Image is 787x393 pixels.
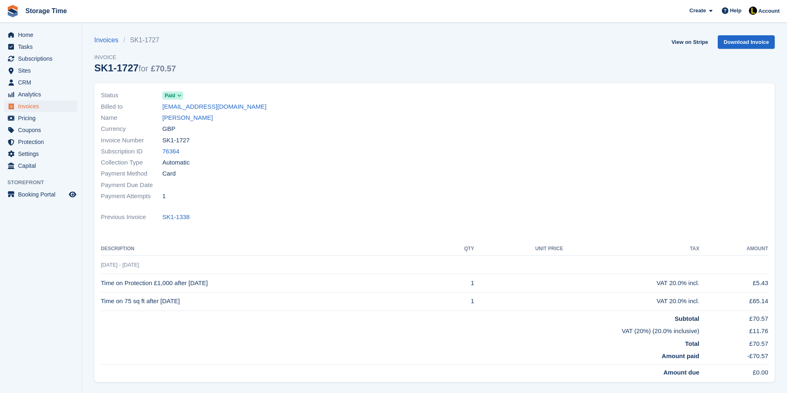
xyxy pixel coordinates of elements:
span: SK1-1727 [162,136,190,145]
img: Laaibah Sarwar [749,7,757,15]
img: stora-icon-8386f47178a22dfd0bd8f6a31ec36ba5ce8667c1dd55bd0f319d3a0aa187defe.svg [7,5,19,17]
span: Previous Invoice [101,212,162,222]
a: Preview store [68,190,77,199]
span: Tasks [18,41,67,53]
span: Invoices [18,101,67,112]
span: Payment Method [101,169,162,178]
a: menu [4,65,77,76]
span: Storefront [7,178,82,187]
a: menu [4,29,77,41]
span: Coupons [18,124,67,136]
span: [DATE] - [DATE] [101,262,139,268]
span: Create [689,7,706,15]
nav: breadcrumbs [94,35,176,45]
div: SK1-1727 [94,62,176,73]
div: VAT 20.0% incl. [563,279,699,288]
a: menu [4,112,77,124]
a: menu [4,101,77,112]
td: 1 [442,274,474,292]
a: menu [4,148,77,160]
td: £70.57 [699,311,768,323]
td: £70.57 [699,336,768,349]
a: [EMAIL_ADDRESS][DOMAIN_NAME] [162,102,266,112]
a: menu [4,53,77,64]
a: menu [4,89,77,100]
a: Storage Time [22,4,70,18]
span: 1 [162,192,166,201]
th: Tax [563,242,699,256]
span: Payment Attempts [101,192,162,201]
span: Invoice [94,53,176,62]
span: £70.57 [151,64,176,73]
a: menu [4,41,77,53]
span: Paid [165,92,175,99]
th: Description [101,242,442,256]
span: Automatic [162,158,190,167]
th: Amount [699,242,768,256]
td: -£70.57 [699,348,768,364]
strong: Subtotal [675,315,699,322]
td: £0.00 [699,364,768,377]
a: 76364 [162,147,180,156]
td: 1 [442,292,474,311]
a: menu [4,77,77,88]
strong: Amount due [664,369,700,376]
span: Payment Due Date [101,181,162,190]
span: Sites [18,65,67,76]
span: Billed to [101,102,162,112]
a: menu [4,136,77,148]
span: Name [101,113,162,123]
span: CRM [18,77,67,88]
a: Invoices [94,35,123,45]
a: menu [4,189,77,200]
td: £5.43 [699,274,768,292]
span: Capital [18,160,67,171]
a: [PERSON_NAME] [162,113,213,123]
span: Status [101,91,162,100]
span: GBP [162,124,175,134]
span: Card [162,169,176,178]
div: VAT 20.0% incl. [563,297,699,306]
span: Analytics [18,89,67,100]
span: for [139,64,148,73]
span: Booking Portal [18,189,67,200]
a: menu [4,160,77,171]
td: £11.76 [699,323,768,336]
span: Subscription ID [101,147,162,156]
span: Currency [101,124,162,134]
span: Subscriptions [18,53,67,64]
a: Download Invoice [718,35,775,49]
td: £65.14 [699,292,768,311]
th: QTY [442,242,474,256]
span: Help [730,7,742,15]
td: VAT (20%) (20.0% inclusive) [101,323,699,336]
span: Invoice Number [101,136,162,145]
th: Unit Price [474,242,563,256]
a: SK1-1338 [162,212,190,222]
span: Account [758,7,780,15]
span: Settings [18,148,67,160]
strong: Amount paid [662,352,699,359]
td: Time on Protection £1,000 after [DATE] [101,274,442,292]
strong: Total [685,340,699,347]
a: View on Stripe [668,35,711,49]
span: Collection Type [101,158,162,167]
span: Protection [18,136,67,148]
td: Time on 75 sq ft after [DATE] [101,292,442,311]
span: Pricing [18,112,67,124]
a: Paid [162,91,183,100]
span: Home [18,29,67,41]
a: menu [4,124,77,136]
